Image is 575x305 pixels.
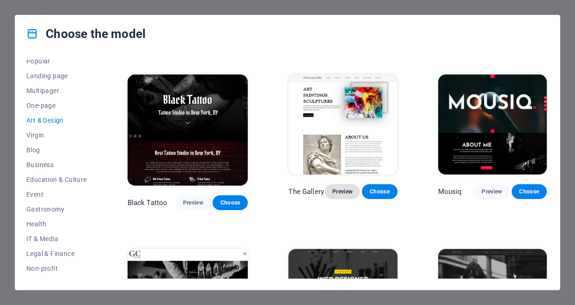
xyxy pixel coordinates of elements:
[26,68,87,83] button: Landing page
[26,131,44,139] font: Virgin
[512,184,547,199] button: Choose
[26,146,40,154] font: Blog
[26,246,87,261] button: Legal & Finance
[26,176,87,183] font: Education & Culture
[26,72,68,80] font: Landing page
[220,199,240,206] font: Choose
[26,172,87,187] button: Education & Culture
[325,184,360,199] button: Preview
[26,250,74,257] font: Legal & Finance
[128,75,248,186] img: Black Tattoo
[474,184,509,199] button: Preview
[519,188,539,195] font: Choose
[26,231,87,246] button: IT & Media
[26,276,87,291] button: performance
[288,187,324,196] font: The Gallery
[26,191,43,198] font: Event
[438,75,547,175] img: Mousiq
[362,184,397,199] button: Choose
[26,217,87,231] button: Health
[26,87,59,94] font: Multipager
[26,265,58,272] font: Non-profit
[26,57,50,65] font: Popular
[26,157,87,172] button: Business
[26,128,87,143] button: Virgin
[26,220,46,228] font: Health
[26,54,87,68] button: Popular
[26,187,87,202] button: Event
[438,187,462,196] font: Mousiq
[26,113,87,128] button: Art & Design
[213,195,248,210] button: Choose
[26,143,87,157] button: Blog
[26,235,58,243] font: IT & Media
[183,199,203,206] font: Preview
[370,188,390,195] font: Choose
[26,261,87,276] button: Non-profit
[26,202,87,217] button: Gastronomy
[26,117,64,124] font: Art & Design
[26,161,54,168] font: Business
[288,75,397,175] img: The Gallery
[128,199,168,207] font: Black Tattoo
[176,195,211,210] button: Preview
[332,188,353,195] font: Preview
[46,27,146,41] font: Choose the model
[26,98,87,113] button: One-page
[26,205,64,213] font: Gastronomy
[26,102,55,109] font: One-page
[482,188,502,195] font: Preview
[26,83,87,98] button: Multipager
